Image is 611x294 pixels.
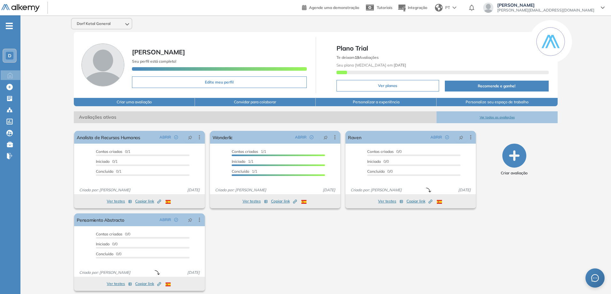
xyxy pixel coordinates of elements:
[456,187,473,193] span: [DATE]
[497,8,594,13] span: [PERSON_NAME][EMAIL_ADDRESS][DOMAIN_NAME]
[232,149,258,154] span: Contas criadas
[185,187,202,193] span: [DATE]
[96,242,110,246] span: Iniciado
[459,135,463,140] span: pushpin
[348,187,404,193] span: Criado por: [PERSON_NAME]
[74,111,437,123] span: Avaliações ativas
[159,134,171,140] span: ABRIR
[135,280,161,288] button: Copiar link
[8,53,12,58] span: D
[367,159,389,164] span: 0/0
[271,198,297,204] span: Copiar link
[96,251,113,256] span: Concluído
[74,98,195,106] button: Criar uma avaliação
[188,217,192,222] span: pushpin
[323,135,328,140] span: pushpin
[213,131,233,144] a: Wonderlic
[355,55,359,60] b: 19
[243,197,268,205] button: Ver testes
[135,197,161,205] button: Copiar link
[185,270,202,275] span: [DATE]
[454,132,468,142] button: pushpin
[77,187,133,193] span: Criado por: [PERSON_NAME]
[367,169,385,174] span: Concluído
[232,159,245,164] span: Iniciado
[336,80,439,91] button: Ver planos
[445,135,449,139] span: check-circle
[135,198,161,204] span: Copiar link
[159,217,171,223] span: ABRIR
[174,218,178,222] span: check-circle
[166,282,171,286] img: ESP
[132,48,185,56] span: [PERSON_NAME]
[96,232,122,236] span: Contas criadas
[336,63,406,68] span: Seu plano [MEDICAL_DATA] em
[367,149,394,154] span: Contas criadas
[445,81,549,91] button: Recomende e ganhe!
[96,232,130,236] span: 0/0
[77,213,124,226] a: Pensamiento Abstracto
[77,131,140,144] a: Analista de Recursos Humanos
[232,159,253,164] span: 1/1
[406,197,432,205] button: Copiar link
[377,5,392,10] span: Tutoriais
[310,135,313,139] span: check-circle
[188,135,192,140] span: pushpin
[501,144,528,176] button: Criar avaliação
[77,270,133,275] span: Criado por: [PERSON_NAME]
[107,280,132,288] button: Ver testes
[430,134,442,140] span: ABRIR
[1,4,40,12] img: Logotipo
[96,149,130,154] span: 0/1
[398,1,427,15] button: Integração
[445,5,450,11] span: PT
[406,198,432,204] span: Copiar link
[213,187,269,193] span: Criado por: [PERSON_NAME]
[320,187,338,193] span: [DATE]
[435,4,443,12] img: world
[96,242,118,246] span: 0/0
[393,63,406,68] b: [DATE]
[81,44,124,86] img: Imagem de perfil
[6,25,13,27] i: -
[107,197,132,205] button: Ver testes
[591,274,599,282] span: message
[166,200,171,204] img: ESP
[96,159,118,164] span: 0/1
[301,200,306,204] img: ESP
[174,135,178,139] span: check-circle
[309,5,359,10] span: Agende uma demonstração
[96,169,113,174] span: Concluído
[135,281,161,287] span: Copiar link
[437,111,557,123] button: Ver todas as avaliações
[302,3,359,11] a: Agende uma demonstração
[336,44,549,53] span: Plano Trial
[232,169,257,174] span: 1/1
[408,5,427,10] span: Integração
[367,149,402,154] span: 0/0
[232,149,266,154] span: 1/1
[378,197,403,205] button: Ver testes
[96,169,121,174] span: 0/1
[183,215,197,225] button: pushpin
[295,134,306,140] span: ABRIR
[96,251,121,256] span: 0/0
[132,76,306,88] button: Edite meu perfil
[336,55,379,60] span: Te deixam Avaliações
[195,98,316,106] button: Convidar para colaborar
[348,131,361,144] a: Raven
[437,98,557,106] button: Personalize seu espaço de trabalho
[497,3,594,8] span: [PERSON_NAME]
[452,6,456,9] img: arrow
[501,170,528,176] span: Criar avaliação
[96,159,110,164] span: Iniciado
[367,159,381,164] span: Iniciado
[77,21,111,26] span: Dorf Ketal General
[367,169,393,174] span: 0/0
[316,98,437,106] button: Personalizar a experiência
[319,132,333,142] button: pushpin
[132,59,176,64] span: Seu perfil está completo!
[96,149,122,154] span: Contas criadas
[437,200,442,204] img: ESP
[271,197,297,205] button: Copiar link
